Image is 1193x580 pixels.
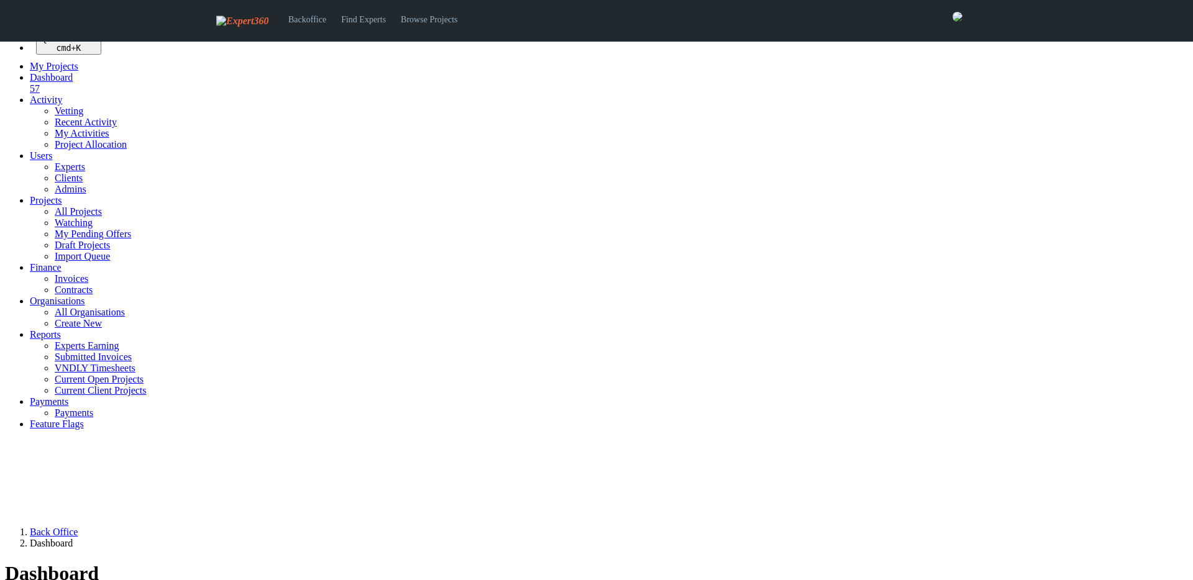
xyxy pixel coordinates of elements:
a: Reports [30,329,61,340]
a: Import Queue [55,251,110,261]
a: Create New [55,318,102,329]
a: Finance [30,262,62,273]
a: Projects [30,195,62,206]
a: Submitted Invoices [55,351,132,362]
a: My Projects [30,61,78,71]
a: Watching [55,217,93,228]
a: My Pending Offers [55,229,131,239]
a: All Projects [55,206,102,217]
a: Payments [30,396,68,407]
a: Invoices [55,273,88,284]
kbd: cmd [56,43,71,53]
a: Current Open Projects [55,374,144,384]
a: Admins [55,184,86,194]
a: Contracts [55,284,93,295]
a: My Activities [55,128,109,138]
a: Clients [55,173,83,183]
a: Back Office [30,527,78,537]
a: Experts Earning [55,340,119,351]
a: Dashboard 57 [30,72,1188,94]
a: Organisations [30,296,85,306]
a: VNDLY Timesheets [55,363,135,373]
a: Vetting [55,106,83,116]
img: aacfd360-1189-4d2c-8c99-f915b2c139f3-normal.png [953,12,962,22]
div: + [41,43,96,53]
a: Experts [55,161,85,172]
button: Quick search... cmd+K [36,32,101,55]
a: Recent Activity [55,117,117,127]
a: All Organisations [55,307,125,317]
span: 57 [30,83,40,94]
a: Current Client Projects [55,385,147,396]
span: Dashboard [30,72,73,83]
li: Dashboard [30,538,1188,549]
a: Users [30,150,52,161]
img: Expert360 [216,16,268,27]
a: Payments [55,407,93,418]
kbd: K [76,43,81,53]
a: Draft Projects [55,240,110,250]
a: Activity [30,94,62,105]
a: Project Allocation [55,139,127,150]
a: Feature Flags [30,419,84,429]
